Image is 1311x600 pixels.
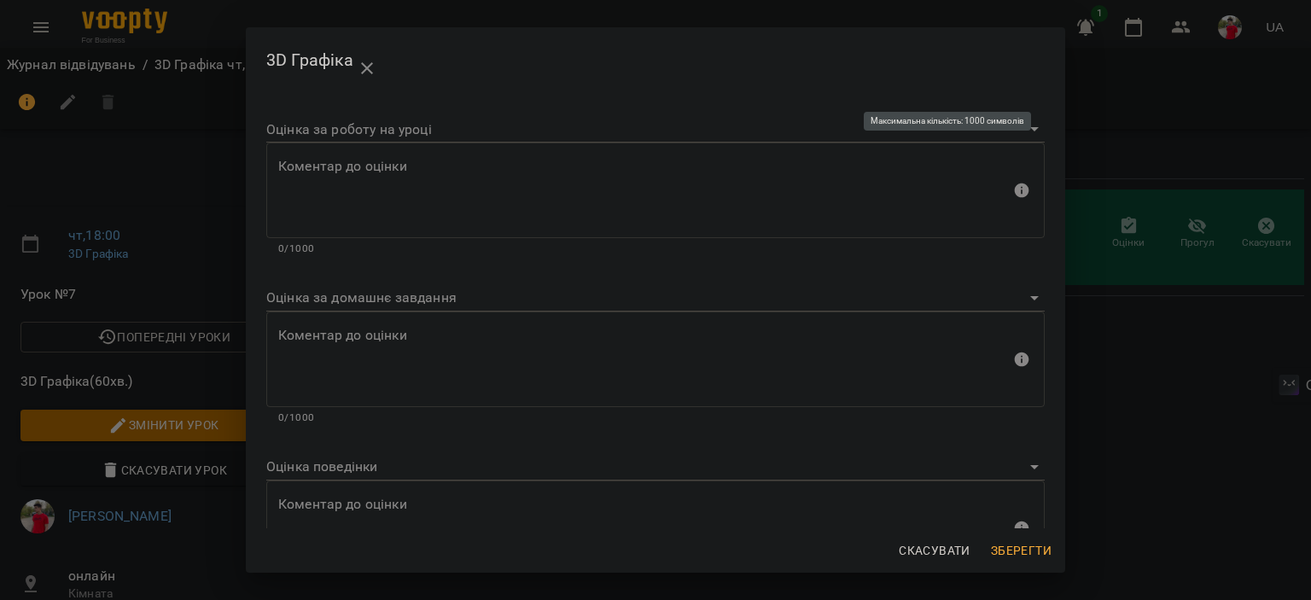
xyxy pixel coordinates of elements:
[278,410,1033,427] p: 0/1000
[266,41,1045,82] h2: 3D Графіка
[278,241,1033,258] p: 0/1000
[899,540,970,561] span: Скасувати
[892,535,977,566] button: Скасувати
[266,312,1045,426] div: Максимальна кількість: 1000 символів
[266,481,1045,595] div: Максимальна кількість: 1000 символів
[991,540,1052,561] span: Зберегти
[347,48,387,89] button: close
[984,535,1058,566] button: Зберегти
